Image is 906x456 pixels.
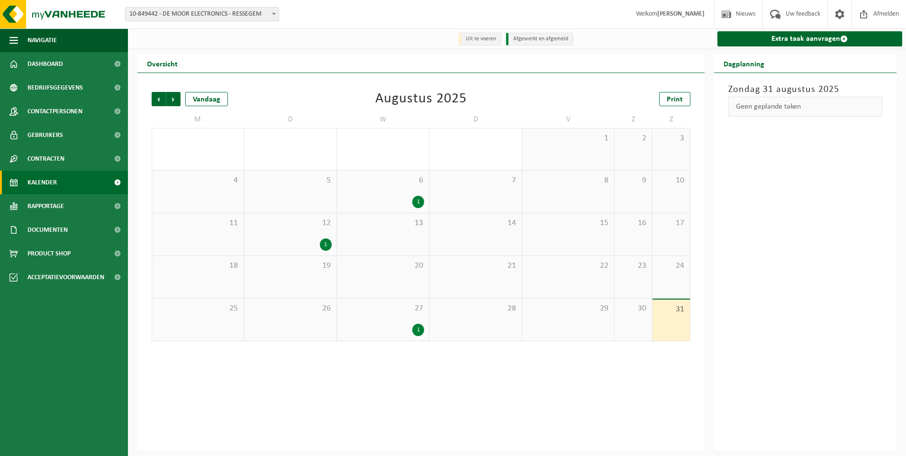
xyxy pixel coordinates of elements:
span: Gebruikers [27,123,63,147]
span: 10 [657,175,685,186]
li: Afgewerkt en afgemeld [506,33,573,46]
span: 30 [619,303,647,314]
div: Augustus 2025 [375,92,467,106]
span: Rapportage [27,194,64,218]
span: 5 [249,175,331,186]
span: 26 [249,303,331,314]
td: V [522,111,615,128]
span: 12 [249,218,331,228]
td: W [337,111,429,128]
span: 8 [527,175,609,186]
span: Acceptatievoorwaarden [27,265,104,289]
span: 24 [657,261,685,271]
span: 7 [434,175,516,186]
span: 18 [157,261,239,271]
div: Geen geplande taken [728,97,883,117]
span: 6 [342,175,424,186]
span: 29 [527,303,609,314]
span: 20 [342,261,424,271]
a: Print [659,92,690,106]
a: Extra taak aanvragen [717,31,903,46]
span: 3 [657,133,685,144]
span: Contactpersonen [27,100,82,123]
span: 19 [249,261,331,271]
span: 2 [619,133,647,144]
td: D [429,111,522,128]
span: 25 [157,303,239,314]
li: Uit te voeren [459,33,501,46]
span: 17 [657,218,685,228]
div: 1 [412,324,424,336]
span: Kalender [27,171,57,194]
span: 22 [527,261,609,271]
div: 1 [412,196,424,208]
span: 11 [157,218,239,228]
strong: [PERSON_NAME] [657,10,705,18]
span: Navigatie [27,28,57,52]
div: Vandaag [185,92,228,106]
span: Vorige [152,92,166,106]
span: 27 [342,303,424,314]
span: Dashboard [27,52,63,76]
span: 28 [434,303,516,314]
span: 4 [157,175,239,186]
span: Bedrijfsgegevens [27,76,83,100]
h3: Zondag 31 augustus 2025 [728,82,883,97]
span: Product Shop [27,242,71,265]
span: 9 [619,175,647,186]
span: 15 [527,218,609,228]
span: 31 [657,304,685,315]
span: 10-849442 - DE MOOR ELECTRONICS - RESSEGEM [126,8,279,21]
td: D [244,111,336,128]
span: Volgende [166,92,181,106]
span: Print [667,96,683,103]
span: 16 [619,218,647,228]
span: 13 [342,218,424,228]
td: Z [652,111,690,128]
td: M [152,111,244,128]
span: 1 [527,133,609,144]
span: 14 [434,218,516,228]
div: 1 [320,238,332,251]
h2: Dagplanning [714,54,774,73]
span: Documenten [27,218,68,242]
span: 21 [434,261,516,271]
h2: Overzicht [137,54,187,73]
span: 23 [619,261,647,271]
span: 10-849442 - DE MOOR ELECTRONICS - RESSEGEM [125,7,279,21]
span: Contracten [27,147,64,171]
td: Z [615,111,652,128]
